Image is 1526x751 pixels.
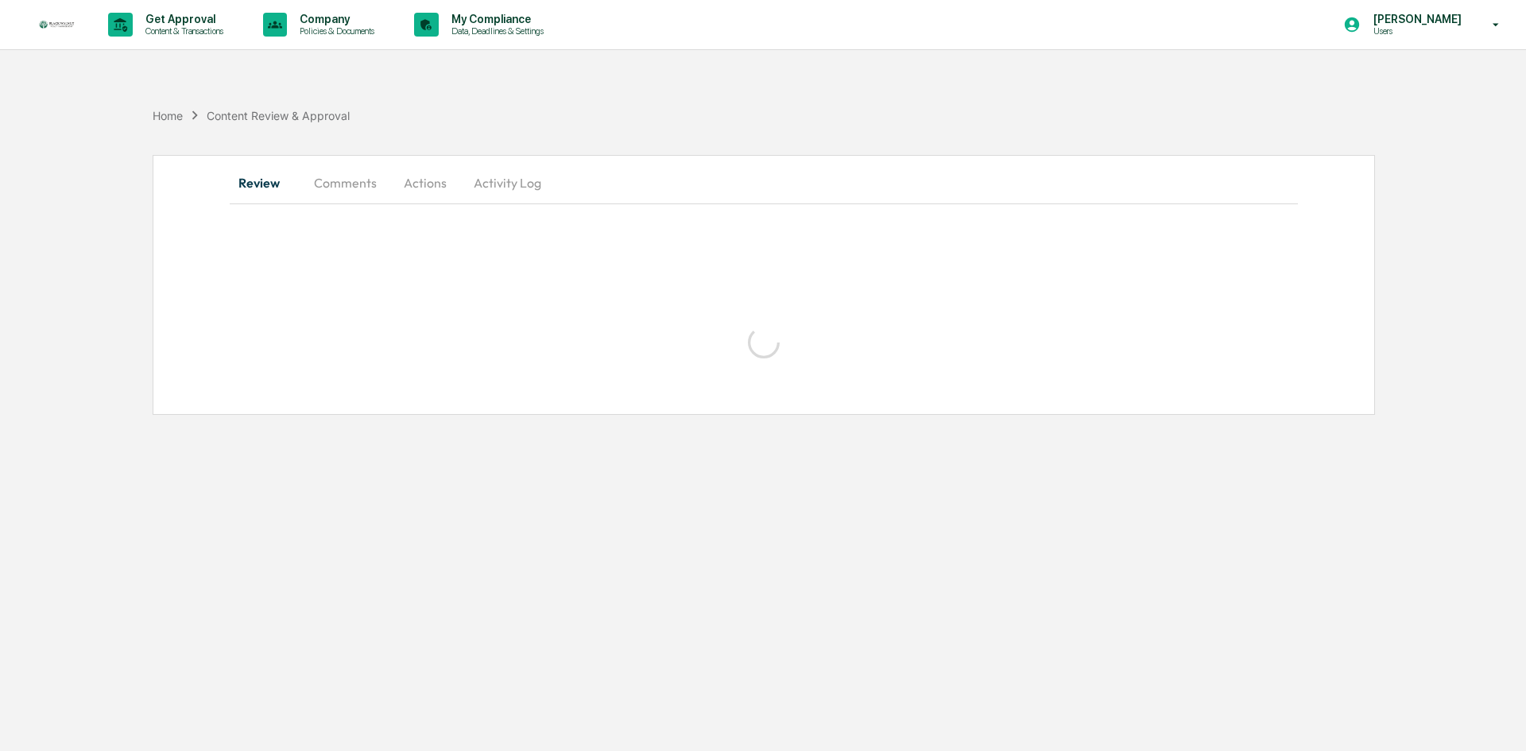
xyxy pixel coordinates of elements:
button: Review [230,164,301,202]
div: Content Review & Approval [207,109,350,122]
button: Actions [389,164,461,202]
p: Get Approval [133,13,231,25]
p: Content & Transactions [133,25,231,37]
button: Activity Log [461,164,554,202]
p: Data, Deadlines & Settings [439,25,552,37]
button: Comments [301,164,389,202]
p: [PERSON_NAME] [1361,13,1470,25]
p: Users [1361,25,1470,37]
img: logo [38,20,76,30]
p: Company [287,13,382,25]
div: secondary tabs example [230,164,1298,202]
p: My Compliance [439,13,552,25]
p: Policies & Documents [287,25,382,37]
div: Home [153,109,183,122]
